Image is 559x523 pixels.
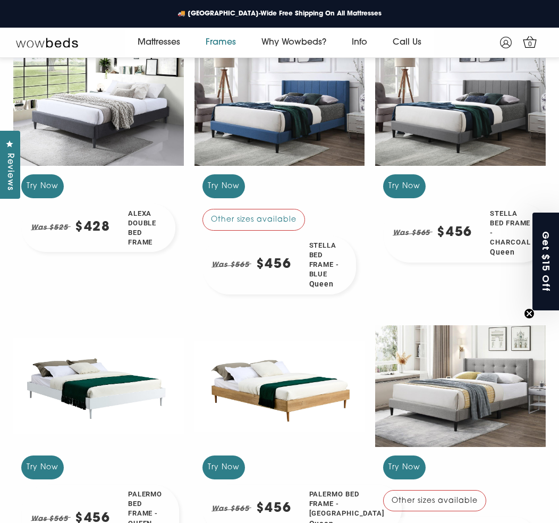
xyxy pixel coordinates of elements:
[524,308,535,319] button: Close teaser
[202,455,245,479] div: Try Now
[202,174,245,198] div: Try Now
[125,28,193,57] a: Mattresses
[21,455,64,479] div: Try Now
[380,28,434,57] a: Call Us
[437,226,472,240] div: $456
[249,28,339,57] a: Why Wowbeds?
[532,213,559,310] div: Get $15 OffClose teaser
[525,39,536,50] span: 0
[521,32,539,51] a: 0
[211,258,251,272] em: Was $565
[31,221,71,234] em: Was $525
[3,153,16,191] span: Reviews
[169,7,390,21] a: 🚚 [GEOGRAPHIC_DATA]-Wide Free Shipping On All Mattresses
[300,236,356,295] div: Stella Bed Frame - Blue
[16,37,78,48] img: Wow Beds Logo
[21,174,64,198] div: Try Now
[75,221,111,234] div: $428
[383,455,426,479] div: Try Now
[393,226,433,240] em: Was $565
[309,279,340,290] span: Queen
[256,258,292,272] div: $456
[202,209,306,230] div: Other sizes available
[13,41,184,261] a: Try Now Was $525 $428 Alexa Double Bed Frame
[490,247,530,258] span: Queen
[211,502,251,516] em: Was $565
[540,231,553,292] span: Get $15 Off
[375,41,546,271] a: Try Now Was $565 $456 Stella Bed Frame - CharcoalQueen
[339,28,380,57] a: Info
[383,174,426,198] div: Try Now
[193,28,249,57] a: Frames
[194,41,365,303] a: Try Now Other sizes available Was $565 $456 Stella Bed Frame - BlueQueen
[383,490,486,511] div: Other sizes available
[120,204,175,252] div: Alexa Double Bed Frame
[256,502,292,516] div: $456
[481,204,548,263] div: Stella Bed Frame - Charcoal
